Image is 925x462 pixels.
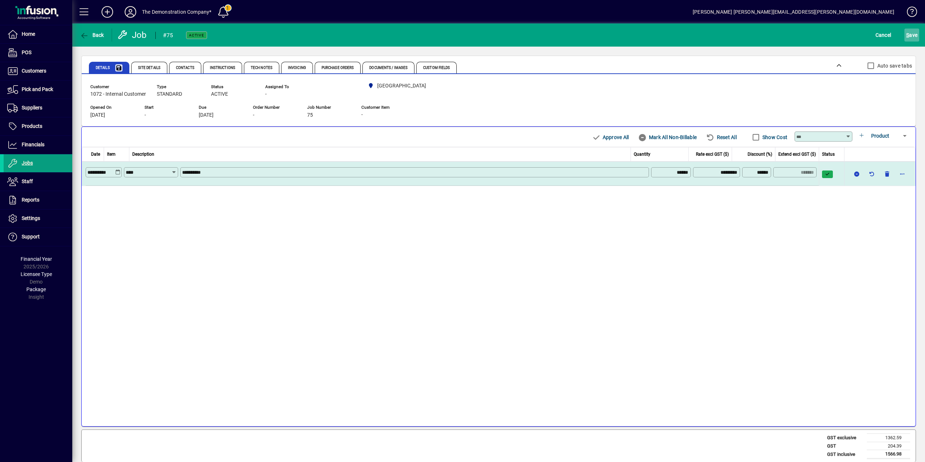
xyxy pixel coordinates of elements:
[874,29,893,42] button: Cancel
[265,85,309,89] span: Assigned To
[21,256,52,262] span: Financial Year
[369,66,408,70] span: Documents / Images
[322,66,354,70] span: Purchase Orders
[4,228,72,246] a: Support
[693,6,894,18] div: [PERSON_NAME] [PERSON_NAME][EMAIL_ADDRESS][PERSON_NAME][DOMAIN_NAME]
[823,450,867,459] td: GST inclusive
[211,91,228,97] span: ACTIVE
[4,117,72,135] a: Products
[904,29,919,42] button: Save
[132,151,154,157] span: Description
[307,112,313,118] span: 75
[365,81,429,90] span: Auckland
[822,151,835,157] span: Status
[22,234,40,239] span: Support
[361,112,363,118] span: -
[4,191,72,209] a: Reports
[4,25,72,43] a: Home
[157,85,200,89] span: Type
[4,44,72,62] a: POS
[4,81,72,99] a: Pick and Pack
[145,105,188,110] span: Start
[22,178,33,184] span: Staff
[251,66,272,70] span: Tech Notes
[22,31,35,37] span: Home
[4,62,72,80] a: Customers
[592,131,629,143] span: Approve All
[896,168,908,180] button: More options
[90,85,146,89] span: Customer
[823,434,867,442] td: GST exclusive
[26,286,46,292] span: Package
[4,136,72,154] a: Financials
[867,434,910,442] td: 1362.59
[22,86,53,92] span: Pick and Pack
[72,29,112,42] app-page-header-button: Back
[423,66,450,70] span: Custom Fields
[635,131,700,144] button: Mark All Non-Billable
[22,197,39,203] span: Reports
[145,112,146,118] span: -
[4,210,72,228] a: Settings
[96,5,119,18] button: Add
[634,151,650,157] span: Quantity
[90,105,134,110] span: Opened On
[4,173,72,191] a: Staff
[189,33,204,38] span: Active
[22,68,46,74] span: Customers
[906,29,917,41] span: ave
[22,105,42,111] span: Suppliers
[22,142,44,147] span: Financials
[119,5,142,18] button: Profile
[253,112,254,118] span: -
[589,131,632,144] button: Approve All
[761,134,787,141] label: Show Cost
[703,131,740,144] button: Reset All
[876,62,912,69] label: Auto save tabs
[696,151,729,157] span: Rate excl GST ($)
[265,91,267,97] span: -
[117,29,148,41] div: Job
[307,105,350,110] span: Job Number
[157,91,182,97] span: STANDARD
[80,32,104,38] span: Back
[90,91,146,97] span: 1072 - Internal Customer
[823,442,867,450] td: GST
[361,105,422,110] span: Customer Item
[902,1,916,25] a: Knowledge Base
[210,66,235,70] span: Instructions
[875,29,891,41] span: Cancel
[867,442,910,450] td: 204.39
[22,49,31,55] span: POS
[748,151,772,157] span: Discount (%)
[638,131,697,143] span: Mark All Non-Billable
[22,123,42,129] span: Products
[377,82,426,90] span: [GEOGRAPHIC_DATA]
[22,215,40,221] span: Settings
[253,105,296,110] span: Order Number
[96,66,110,70] span: Details
[78,29,106,42] button: Back
[138,66,160,70] span: Site Details
[871,133,889,139] span: Product
[163,30,173,41] div: #75
[22,160,33,166] span: Jobs
[199,105,242,110] span: Due
[906,32,909,38] span: S
[90,112,105,118] span: [DATE]
[778,151,816,157] span: Extend excl GST ($)
[199,112,214,118] span: [DATE]
[4,99,72,117] a: Suppliers
[288,66,306,70] span: Invoicing
[91,151,100,157] span: Date
[107,151,116,157] span: Item
[21,271,52,277] span: Licensee Type
[211,85,254,89] span: Status
[867,450,910,459] td: 1566.98
[706,131,737,143] span: Reset All
[176,66,194,70] span: Contacts
[142,6,212,18] div: The Demonstration Company*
